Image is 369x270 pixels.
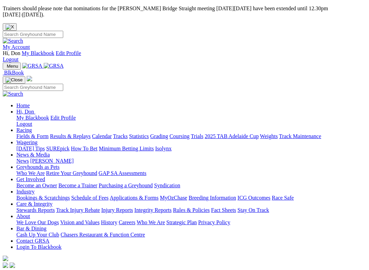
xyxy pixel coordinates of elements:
[205,133,259,139] a: 2025 TAB Adelaide Cup
[173,207,210,213] a: Rules & Policies
[155,146,172,151] a: Isolynx
[272,195,293,201] a: Race Safe
[3,262,8,268] img: facebook.svg
[16,109,36,114] a: Hi, Don
[16,213,30,219] a: About
[237,195,270,201] a: ICG Outcomes
[16,244,61,250] a: Login To Blackbook
[16,146,45,151] a: [DATE] Tips
[71,195,108,201] a: Schedule of Fees
[99,183,153,188] a: Purchasing a Greyhound
[16,127,32,133] a: Racing
[119,219,135,225] a: Careers
[3,256,8,261] img: logo-grsa-white.png
[3,23,17,31] button: Close
[16,207,366,213] div: Care & Integrity
[129,133,149,139] a: Statistics
[92,133,112,139] a: Calendar
[58,183,97,188] a: Become a Trainer
[60,219,99,225] a: Vision and Values
[3,44,30,50] a: My Account
[99,146,154,151] a: Minimum Betting Limits
[3,76,25,84] button: Toggle navigation
[166,219,197,225] a: Strategic Plan
[3,50,20,56] span: Hi, Don
[4,70,24,76] span: BlkBook
[16,238,49,244] a: Contact GRSA
[16,170,45,176] a: Who We Are
[71,146,98,151] a: How To Bet
[16,133,49,139] a: Fields & Form
[16,152,50,158] a: News & Media
[154,183,180,188] a: Syndication
[5,77,23,83] img: Close
[3,38,23,44] img: Search
[16,226,46,231] a: Bar & Dining
[3,56,18,62] a: Logout
[27,76,32,81] img: logo-grsa-white.png
[16,176,45,182] a: Get Involved
[3,5,366,18] p: Trainers should please note that nominations for the [PERSON_NAME] Bridge Straight meeting [DATE]...
[16,158,366,164] div: News & Media
[16,195,366,201] div: Industry
[16,164,59,170] a: Greyhounds as Pets
[211,207,236,213] a: Fact Sheets
[16,183,366,189] div: Get Involved
[113,133,128,139] a: Tracks
[16,103,30,108] a: Home
[150,133,168,139] a: Grading
[22,63,42,69] img: GRSA
[60,232,145,238] a: Chasers Restaurant & Function Centre
[101,219,117,225] a: History
[3,70,24,76] a: BlkBook
[16,115,366,127] div: Hi, Don
[3,63,21,70] button: Toggle navigation
[3,84,63,91] input: Search
[16,183,57,188] a: Become an Owner
[134,207,172,213] a: Integrity Reports
[3,50,366,63] div: My Account
[16,201,53,207] a: Care & Integrity
[16,219,59,225] a: We Love Our Dogs
[16,121,32,127] a: Logout
[16,195,70,201] a: Bookings & Scratchings
[189,195,236,201] a: Breeding Information
[169,133,190,139] a: Coursing
[5,24,14,30] img: X
[16,146,366,152] div: Wagering
[191,133,203,139] a: Trials
[16,189,35,194] a: Industry
[16,219,366,226] div: About
[3,31,63,38] input: Search
[260,133,278,139] a: Weights
[44,63,64,69] img: GRSA
[110,195,159,201] a: Applications & Forms
[279,133,321,139] a: Track Maintenance
[3,91,23,97] img: Search
[99,170,147,176] a: GAP SA Assessments
[30,158,73,164] a: [PERSON_NAME]
[10,262,15,268] img: twitter.svg
[16,115,49,121] a: My Blackbook
[16,232,366,238] div: Bar & Dining
[56,50,81,56] a: Edit Profile
[137,219,165,225] a: Who We Are
[16,109,34,114] span: Hi, Don
[16,232,59,238] a: Cash Up Your Club
[16,170,366,176] div: Greyhounds as Pets
[198,219,230,225] a: Privacy Policy
[16,158,29,164] a: News
[16,207,55,213] a: Stewards Reports
[46,146,69,151] a: SUREpick
[46,170,97,176] a: Retire Your Greyhound
[16,139,38,145] a: Wagering
[7,64,18,69] span: Menu
[51,115,76,121] a: Edit Profile
[160,195,187,201] a: MyOzChase
[50,133,91,139] a: Results & Replays
[56,207,100,213] a: Track Injury Rebate
[22,50,55,56] a: My Blackbook
[101,207,133,213] a: Injury Reports
[237,207,269,213] a: Stay On Track
[16,133,366,139] div: Racing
